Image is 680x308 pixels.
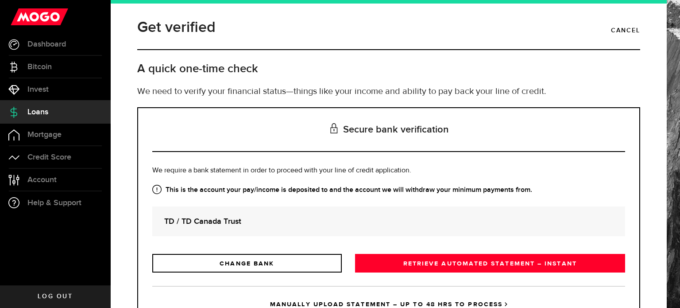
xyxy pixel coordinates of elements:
[27,131,62,139] span: Mortgage
[27,86,49,94] span: Invest
[137,62,640,76] h2: A quick one-time check
[152,167,411,174] span: We require a bank statement in order to proceed with your line of credit application.
[38,293,73,300] span: Log out
[152,254,342,273] a: CHANGE BANK
[137,16,216,39] h1: Get verified
[164,215,613,227] strong: TD / TD Canada Trust
[27,40,66,48] span: Dashboard
[27,199,81,207] span: Help & Support
[152,185,625,195] strong: This is the account your pay/income is deposited to and the account we will withdraw your minimum...
[27,63,52,71] span: Bitcoin
[152,108,625,152] h3: Secure bank verification
[27,153,71,161] span: Credit Score
[355,254,625,273] a: RETRIEVE AUTOMATED STATEMENT – INSTANT
[27,176,57,184] span: Account
[27,108,48,116] span: Loans
[137,85,640,98] p: We need to verify your financial status—things like your income and ability to pay back your line...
